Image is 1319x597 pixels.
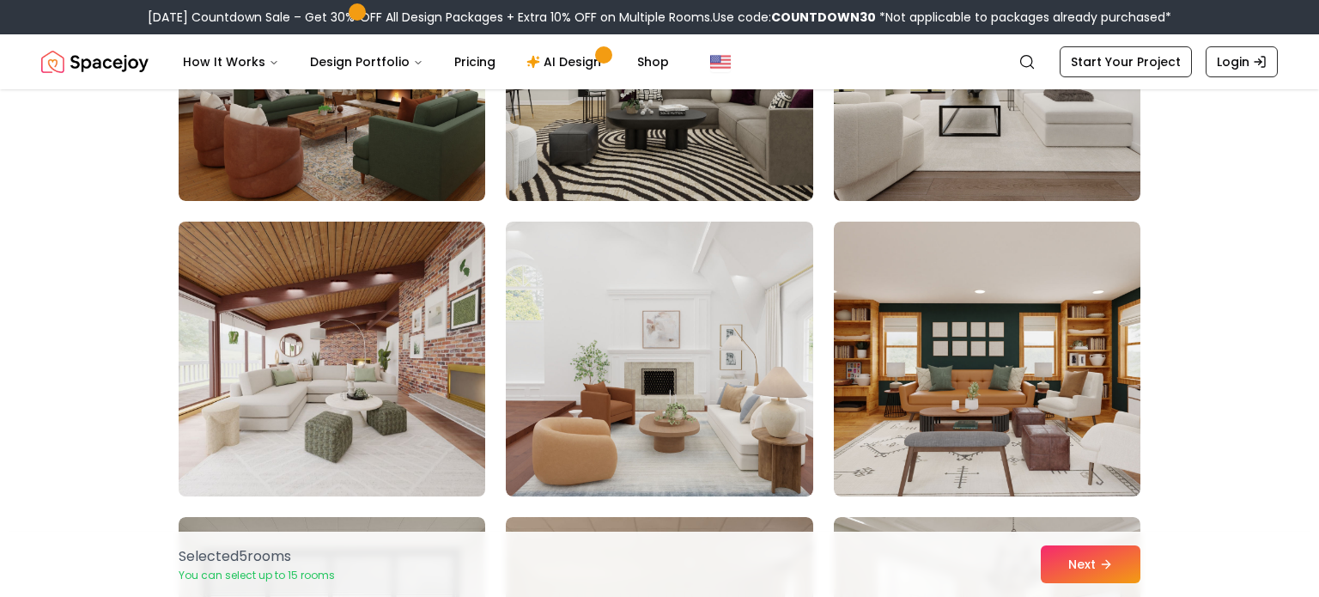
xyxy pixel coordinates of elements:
[771,9,876,26] b: COUNTDOWN30
[41,45,149,79] a: Spacejoy
[441,45,509,79] a: Pricing
[171,215,493,503] img: Room room-28
[169,45,683,79] nav: Main
[296,45,437,79] button: Design Portfolio
[179,569,335,582] p: You can select up to 15 rooms
[623,45,683,79] a: Shop
[710,52,731,72] img: United States
[1060,46,1192,77] a: Start Your Project
[1206,46,1278,77] a: Login
[179,546,335,567] p: Selected 5 room s
[876,9,1171,26] span: *Not applicable to packages already purchased*
[1041,545,1140,583] button: Next
[713,9,876,26] span: Use code:
[513,45,620,79] a: AI Design
[506,222,812,496] img: Room room-29
[148,9,1171,26] div: [DATE] Countdown Sale – Get 30% OFF All Design Packages + Extra 10% OFF on Multiple Rooms.
[41,34,1278,89] nav: Global
[169,45,293,79] button: How It Works
[41,45,149,79] img: Spacejoy Logo
[834,222,1140,496] img: Room room-30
